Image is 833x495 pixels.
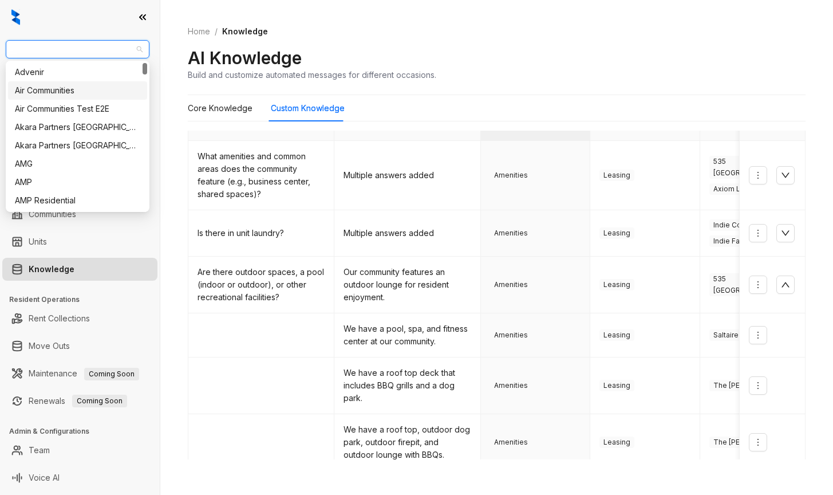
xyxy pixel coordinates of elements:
[599,329,634,341] span: Leasing
[334,257,480,313] td: Our community features an outdoor lounge for resident enjoyment.
[781,229,790,238] span: down
[599,170,634,181] span: Leasing
[8,191,147,210] div: AMP Residential
[8,173,147,191] div: AMP
[188,69,436,81] div: Build and customize automated messages for different occasions.
[599,437,634,448] span: Leasing
[334,357,480,414] td: We have a roof top deck that includes BBQ grills and a dog park.
[15,84,140,97] div: Air Communities
[29,203,76,226] a: Communities
[15,139,140,152] div: Akara Partners [GEOGRAPHIC_DATA]
[709,183,766,195] span: Axiom La Jolla
[15,66,140,78] div: Advenir
[84,368,139,380] span: Coming Soon
[185,25,212,38] a: Home
[490,279,532,290] span: Amenities
[8,136,147,155] div: Akara Partners Phoenix
[709,219,770,231] span: Indie Collection
[29,466,60,489] a: Voice AI
[222,26,268,36] span: Knowledge
[2,335,157,357] li: Move Outs
[599,227,634,239] span: Leasing
[13,41,143,58] span: Raintree Partners
[15,194,140,207] div: AMP Residential
[753,381,763,390] span: more
[215,25,218,38] li: /
[8,100,147,118] div: Air Communities Test E2E
[8,81,147,100] div: Air Communities
[709,380,789,391] span: The [PERSON_NAME]
[781,171,790,180] span: down
[334,414,480,471] td: We have a roof top, outdoor dog park, outdoor firepit, and outdoor lounge with BBQs.
[8,155,147,173] div: AMG
[2,258,157,281] li: Knowledge
[334,210,480,257] td: Multiple answers added
[9,294,160,305] h3: Resident Operations
[29,335,70,357] a: Move Outs
[11,9,20,25] img: logo
[2,77,157,100] li: Leads
[8,118,147,136] div: Akara Partners Nashville
[709,156,795,179] span: 535 [GEOGRAPHIC_DATA]
[709,273,795,296] span: 535 [GEOGRAPHIC_DATA]
[9,426,160,437] h3: Admin & Configurations
[188,47,302,69] h2: AI Knowledge
[2,154,157,176] li: Collections
[490,380,532,391] span: Amenities
[709,437,789,448] span: The [PERSON_NAME]
[15,158,140,170] div: AMG
[29,390,127,412] a: RenewalsComing Soon
[15,121,140,133] div: Akara Partners [GEOGRAPHIC_DATA]
[29,230,47,253] a: Units
[2,362,157,385] li: Maintenance
[599,279,634,290] span: Leasing
[753,331,763,340] span: more
[753,229,763,238] span: more
[709,235,764,247] span: Indie Fairview
[271,102,345,115] div: Custom Knowledge
[8,63,147,81] div: Advenir
[490,227,532,239] span: Amenities
[490,329,532,341] span: Amenities
[198,266,325,304] div: Are there outdoor spaces, a pool (indoor or outdoor), or other recreational facilities?
[2,230,157,253] li: Units
[2,466,157,489] li: Voice AI
[29,307,90,330] a: Rent Collections
[29,258,74,281] a: Knowledge
[2,203,157,226] li: Communities
[753,171,763,180] span: more
[781,280,790,289] span: up
[15,103,140,115] div: Air Communities Test E2E
[72,395,127,407] span: Coming Soon
[753,438,763,447] span: more
[2,126,157,149] li: Leasing
[29,439,50,462] a: Team
[198,227,325,239] div: Is there in unit laundry?
[753,280,763,289] span: more
[2,307,157,330] li: Rent Collections
[2,390,157,412] li: Renewals
[490,437,532,448] span: Amenities
[334,313,480,357] td: We have a pool, spa, and fitness center at our community.
[334,141,480,210] td: Multiple answers added
[2,439,157,462] li: Team
[709,329,743,341] span: Saltaire
[15,176,140,188] div: AMP
[198,150,325,201] div: What amenities and common areas does the community feature (e.g., business center, shared spaces)?
[490,170,532,181] span: Amenities
[188,102,252,115] div: Core Knowledge
[599,380,634,391] span: Leasing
